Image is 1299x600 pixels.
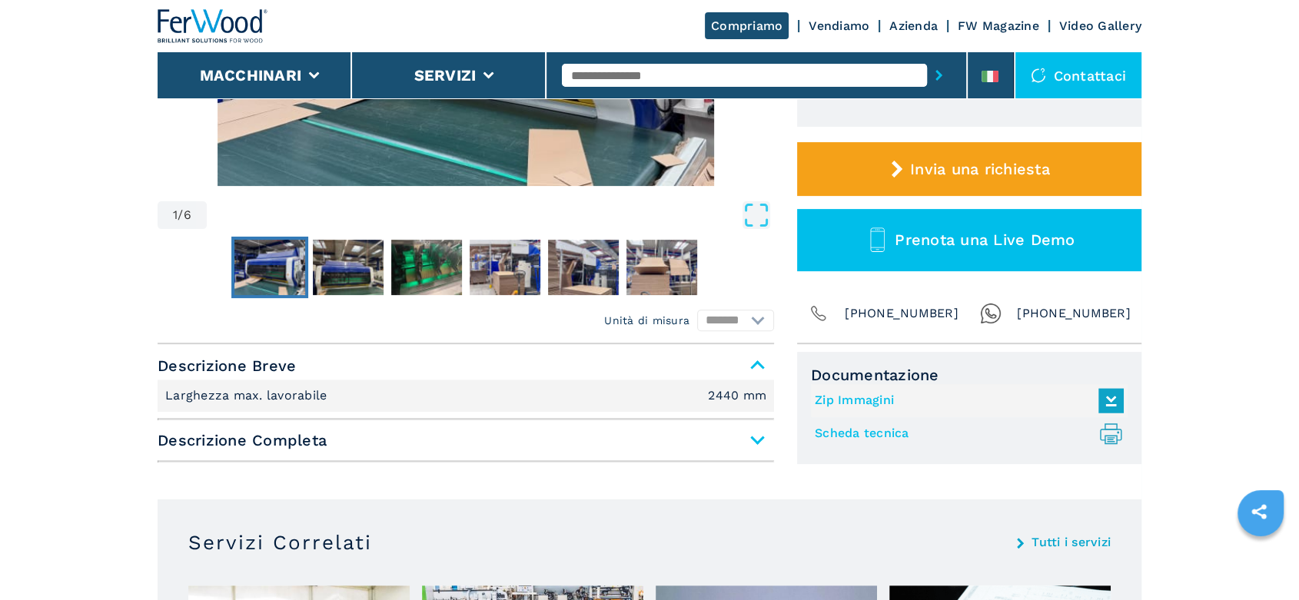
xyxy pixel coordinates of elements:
[200,66,302,85] button: Macchinari
[234,240,305,295] img: 2f6a39fc5f85aeb03df8729fc9582184
[1031,68,1046,83] img: Contattaci
[211,201,770,229] button: Open Fullscreen
[1240,492,1278,531] a: sharethis
[927,58,951,93] button: submit-button
[809,18,869,33] a: Vendiamo
[184,209,191,221] span: 6
[310,237,387,298] button: Go to Slide 2
[231,237,308,298] button: Go to Slide 1
[388,237,465,298] button: Go to Slide 3
[1032,536,1111,549] a: Tutti i servizi
[958,18,1039,33] a: FW Magazine
[548,240,619,295] img: 0755415fb0b378a01d9d35c69d7e921d
[470,240,540,295] img: 7c441f8ba0b4f1adf0ed204e83cb0b33
[815,421,1116,446] a: Scheda tecnica
[158,237,774,298] nav: Thumbnail Navigation
[705,12,789,39] a: Compriamo
[467,237,543,298] button: Go to Slide 4
[797,142,1141,196] button: Invia una richiesta
[815,388,1116,413] a: Zip Immagini
[889,18,938,33] a: Azienda
[178,209,183,221] span: /
[604,313,689,328] em: Unità di misura
[1234,531,1287,588] iframe: Chat
[1017,303,1131,324] span: [PHONE_NUMBER]
[313,240,384,295] img: ab9257f68d4190d3fa44e787af0c79a2
[895,230,1075,249] span: Prenota una Live Demo
[1059,18,1141,33] a: Video Gallery
[391,240,462,295] img: f50bbef23cf4187d49ee653705824cd4
[158,426,774,454] span: Descrizione Completa
[626,240,697,295] img: b20052ac385635a0c1f1084039b04ab4
[808,303,829,324] img: Phone
[845,303,958,324] span: [PHONE_NUMBER]
[545,237,622,298] button: Go to Slide 5
[173,209,178,221] span: 1
[797,209,1141,271] button: Prenota una Live Demo
[158,380,774,412] div: Descrizione Breve
[165,387,331,404] p: Larghezza max. lavorabile
[708,390,766,402] em: 2440 mm
[811,366,1128,384] span: Documentazione
[414,66,476,85] button: Servizi
[158,9,268,43] img: Ferwood
[1015,52,1142,98] div: Contattaci
[158,352,774,380] span: Descrizione Breve
[623,237,700,298] button: Go to Slide 6
[980,303,1002,324] img: Whatsapp
[910,160,1050,178] span: Invia una richiesta
[188,530,372,555] h3: Servizi Correlati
